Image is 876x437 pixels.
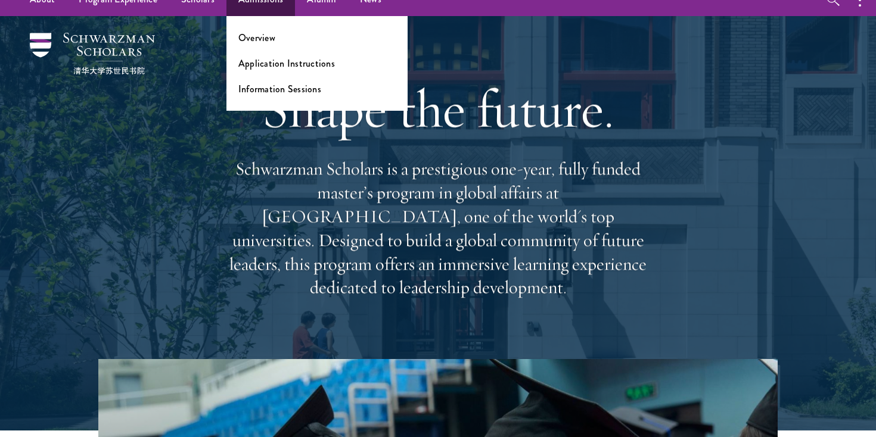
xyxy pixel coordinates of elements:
[238,82,321,96] a: Information Sessions
[238,31,275,45] a: Overview
[238,57,335,70] a: Application Instructions
[223,76,653,142] h1: Shape the future.
[30,33,155,74] img: Schwarzman Scholars
[223,157,653,299] p: Schwarzman Scholars is a prestigious one-year, fully funded master’s program in global affairs at...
